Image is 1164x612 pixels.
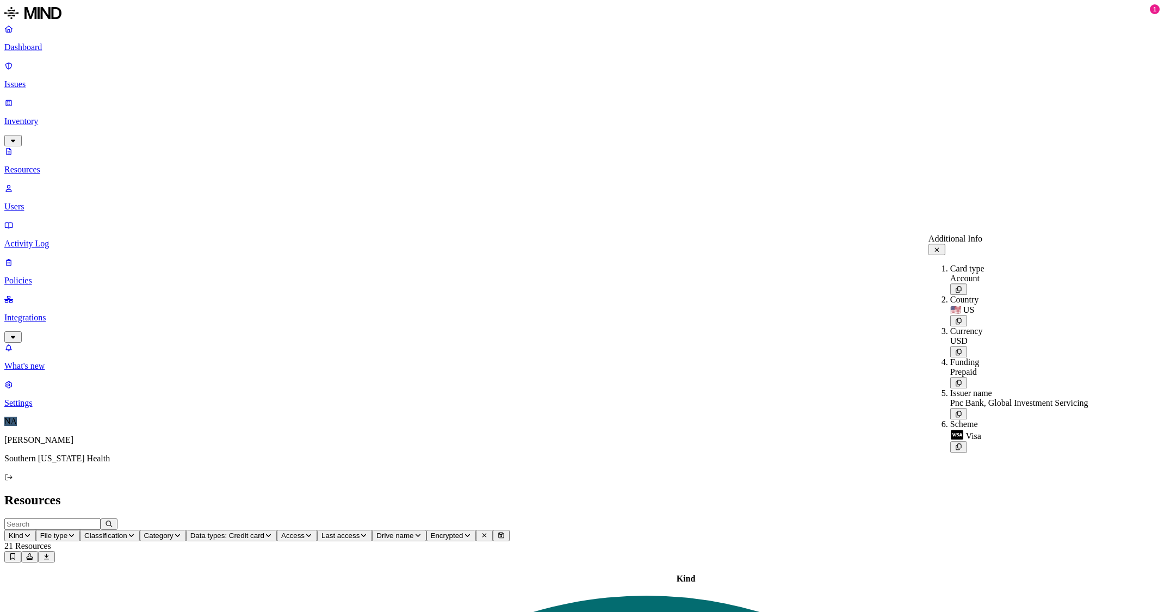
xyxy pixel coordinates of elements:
p: What's new [4,361,1160,371]
span: Funding [950,357,979,367]
p: Users [4,202,1160,212]
span: Category [144,531,174,540]
div: 1 [1150,4,1160,14]
span: Scheme [950,419,978,429]
p: Southern [US_STATE] Health [4,454,1160,463]
div: USD [950,336,1088,346]
div: Visa [950,429,1088,441]
span: Last access [321,531,360,540]
span: Currency [950,326,983,336]
div: Prepaid [950,367,1088,377]
span: Encrypted [431,531,463,540]
div: Pnc Bank, Global Investment Servicing [950,398,1088,408]
span: 21 Resources [4,541,51,551]
p: Policies [4,276,1160,286]
p: Settings [4,398,1160,408]
div: 🇺🇸 US [950,305,1088,315]
span: Issuer name [950,388,992,398]
span: Drive name [376,531,413,540]
p: Dashboard [4,42,1160,52]
p: Integrations [4,313,1160,323]
p: Resources [4,165,1160,175]
span: Classification [84,531,127,540]
span: NA [4,417,17,426]
span: Access [281,531,305,540]
div: Account [950,274,1088,283]
span: File type [40,531,67,540]
img: MIND [4,4,61,22]
h2: Resources [4,493,1160,508]
span: Country [950,295,979,304]
input: Search [4,518,101,530]
p: Activity Log [4,239,1160,249]
span: Card type [950,264,985,273]
p: Issues [4,79,1160,89]
span: Kind [9,531,23,540]
p: Inventory [4,116,1160,126]
div: Additional Info [928,234,1088,244]
span: Data types: Credit card [190,531,264,540]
